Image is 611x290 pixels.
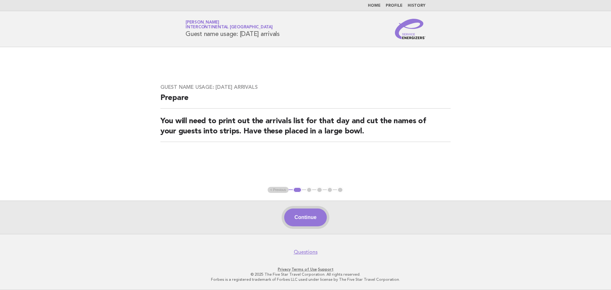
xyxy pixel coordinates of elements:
[160,116,451,142] h2: You will need to print out the arrivals list for that day and cut the names of your guests into s...
[291,267,317,272] a: Terms of Use
[278,267,291,272] a: Privacy
[395,19,425,39] img: Service Energizers
[160,84,451,90] h3: Guest name usage: [DATE] arrivals
[111,277,500,282] p: Forbes is a registered trademark of Forbes LLC used under license by The Five Star Travel Corpora...
[294,249,318,255] a: Questions
[318,267,334,272] a: Support
[368,4,381,8] a: Home
[293,187,302,193] button: 1
[160,93,451,109] h2: Prepare
[186,21,280,37] h1: Guest name usage: [DATE] arrivals
[386,4,403,8] a: Profile
[284,209,327,226] button: Continue
[111,272,500,277] p: © 2025 The Five Star Travel Corporation. All rights reserved.
[111,267,500,272] p: · ·
[408,4,425,8] a: History
[186,25,273,30] span: InterContinental [GEOGRAPHIC_DATA]
[186,20,273,29] a: [PERSON_NAME]InterContinental [GEOGRAPHIC_DATA]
